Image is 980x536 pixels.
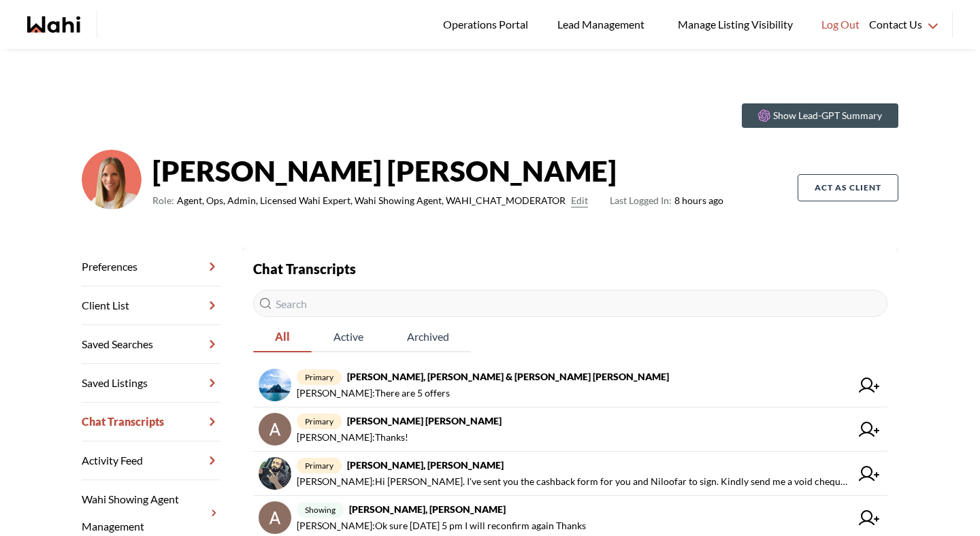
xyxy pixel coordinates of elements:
span: Agent, Ops, Admin, Licensed Wahi Expert, Wahi Showing Agent, WAHI_CHAT_MODERATOR [177,192,566,209]
button: Act as Client [798,174,898,201]
img: chat avatar [259,369,291,401]
span: 8 hours ago [610,192,723,209]
span: Lead Management [557,16,649,33]
img: chat avatar [259,413,291,446]
strong: [PERSON_NAME] [PERSON_NAME] [152,150,723,191]
img: 0f07b375cde2b3f9.png [82,150,142,210]
strong: Chat Transcripts [253,261,356,277]
button: Archived [385,322,471,352]
span: Log Out [821,16,860,33]
a: Chat Transcripts [82,403,220,441]
span: All [253,322,312,351]
a: Activity Feed [82,441,220,480]
span: Last Logged In: [610,195,672,206]
span: showing [297,502,344,518]
span: primary [297,369,342,385]
span: Archived [385,322,471,351]
span: [PERSON_NAME] : Thanks! [297,429,408,446]
img: chat avatar [259,501,291,534]
strong: [PERSON_NAME], [PERSON_NAME] [347,459,504,471]
p: Show Lead-GPT Summary [773,109,882,122]
span: primary [297,458,342,473]
input: Search [253,290,887,317]
strong: [PERSON_NAME], [PERSON_NAME] [349,503,506,515]
a: primary[PERSON_NAME], [PERSON_NAME] & [PERSON_NAME] [PERSON_NAME][PERSON_NAME]:There are 5 offers [253,363,887,407]
button: Edit [571,192,588,209]
span: [PERSON_NAME] : Ok sure [DATE] 5 pm I will reconfirm again Thanks [297,518,586,534]
a: primary[PERSON_NAME], [PERSON_NAME][PERSON_NAME]:Hi [PERSON_NAME]. I've sent you the cashback for... [253,452,887,496]
span: Operations Portal [443,16,533,33]
a: Saved Listings [82,364,220,403]
span: Role: [152,192,174,209]
a: Client List [82,286,220,325]
button: Show Lead-GPT Summary [742,103,898,128]
strong: [PERSON_NAME] [PERSON_NAME] [347,415,502,426]
button: Active [312,322,385,352]
img: chat avatar [259,457,291,490]
span: Manage Listing Visibility [674,16,797,33]
a: Wahi homepage [27,16,80,33]
a: primary[PERSON_NAME] [PERSON_NAME][PERSON_NAME]:Thanks! [253,407,887,452]
span: Active [312,322,385,351]
a: Preferences [82,248,220,286]
a: Saved Searches [82,325,220,364]
button: All [253,322,312,352]
span: [PERSON_NAME] : There are 5 offers [297,385,450,401]
strong: [PERSON_NAME], [PERSON_NAME] & [PERSON_NAME] [PERSON_NAME] [347,371,669,382]
span: primary [297,414,342,429]
span: [PERSON_NAME] : Hi [PERSON_NAME]. I've sent you the cashback form for you and Niloofar to sign. K... [297,473,851,490]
